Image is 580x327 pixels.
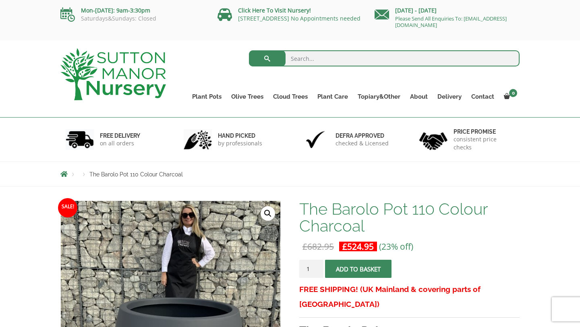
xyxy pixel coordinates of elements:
[66,129,94,150] img: 1.jpg
[302,241,334,252] bdi: 682.95
[419,127,447,152] img: 4.jpg
[342,241,347,252] span: £
[509,89,517,97] span: 0
[261,206,275,221] a: View full-screen image gallery
[454,128,515,135] h6: Price promise
[375,6,520,15] p: [DATE] - [DATE]
[299,201,520,234] h1: The Barolo Pot 110 Colour Charcoal
[226,91,268,102] a: Olive Trees
[184,129,212,150] img: 2.jpg
[218,139,262,147] p: by professionals
[60,6,205,15] p: Mon-[DATE]: 9am-3:30pm
[238,6,311,14] a: Click Here To Visit Nursery!
[60,15,205,22] p: Saturdays&Sundays: Closed
[405,91,433,102] a: About
[218,132,262,139] h6: hand picked
[58,198,77,217] span: Sale!
[499,91,520,102] a: 0
[336,139,389,147] p: checked & Licensed
[301,129,329,150] img: 3.jpg
[299,282,520,312] h3: FREE SHIPPING! (UK Mainland & covering parts of [GEOGRAPHIC_DATA])
[302,241,307,252] span: £
[100,139,140,147] p: on all orders
[100,132,140,139] h6: FREE DELIVERY
[60,171,520,177] nav: Breadcrumbs
[395,15,507,29] a: Please Send All Enquiries To: [EMAIL_ADDRESS][DOMAIN_NAME]
[299,260,323,278] input: Product quantity
[238,14,360,22] a: [STREET_ADDRESS] No Appointments needed
[313,91,353,102] a: Plant Care
[379,241,413,252] span: (23% off)
[353,91,405,102] a: Topiary&Other
[336,132,389,139] h6: Defra approved
[268,91,313,102] a: Cloud Trees
[249,50,520,66] input: Search...
[89,171,183,178] span: The Barolo Pot 110 Colour Charcoal
[187,91,226,102] a: Plant Pots
[433,91,466,102] a: Delivery
[454,135,515,151] p: consistent price checks
[342,241,374,252] bdi: 524.95
[466,91,499,102] a: Contact
[60,48,166,100] img: logo
[325,260,391,278] button: Add to basket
